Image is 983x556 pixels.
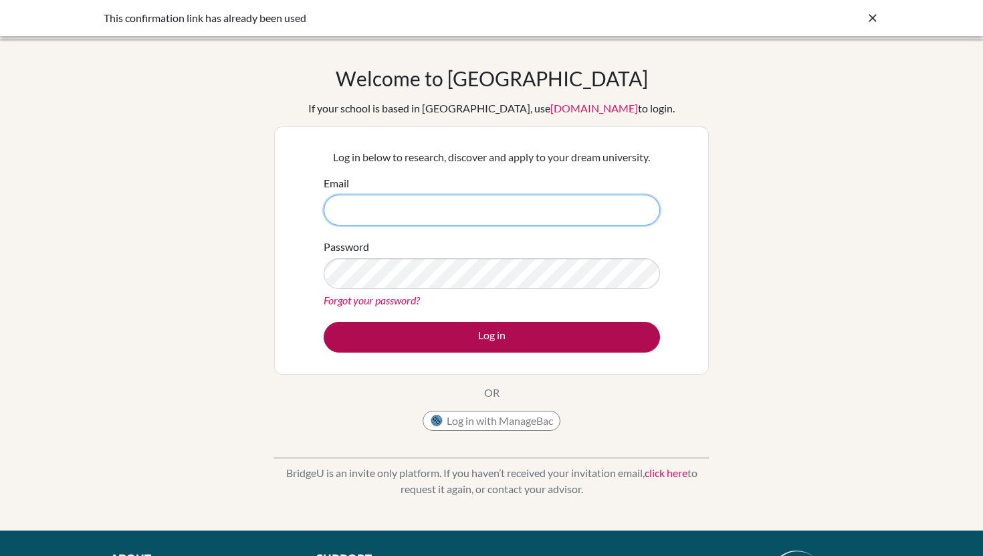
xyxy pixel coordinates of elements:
a: click here [645,466,687,479]
button: Log in with ManageBac [423,411,560,431]
h1: Welcome to [GEOGRAPHIC_DATA] [336,66,648,90]
p: BridgeU is an invite only platform. If you haven’t received your invitation email, to request it ... [274,465,709,497]
div: This confirmation link has already been used [104,10,679,26]
button: Log in [324,322,660,353]
label: Email [324,175,349,191]
p: Log in below to research, discover and apply to your dream university. [324,149,660,165]
a: Forgot your password? [324,294,420,306]
label: Password [324,239,369,255]
a: [DOMAIN_NAME] [550,102,638,114]
p: OR [484,385,500,401]
div: If your school is based in [GEOGRAPHIC_DATA], use to login. [308,100,675,116]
